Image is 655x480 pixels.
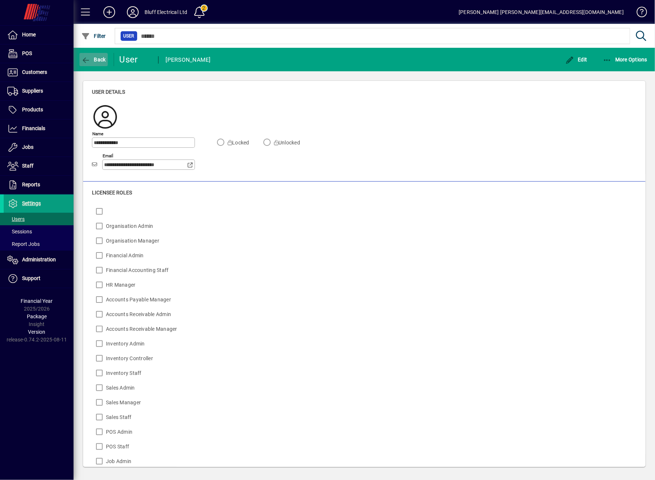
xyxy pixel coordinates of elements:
span: Report Jobs [7,241,40,247]
a: Suppliers [4,82,74,100]
button: More Options [601,53,649,66]
span: Products [22,107,43,112]
span: More Options [603,57,648,62]
div: Bluff Electrical Ltd [145,6,188,18]
span: Licensee roles [92,190,132,196]
button: Filter [79,29,108,43]
span: Support [22,275,40,281]
span: Back [81,57,106,62]
span: Users [7,216,25,222]
span: Home [22,32,36,37]
span: Filter [81,33,106,39]
div: User [120,54,151,65]
div: [PERSON_NAME] [166,54,211,66]
span: Administration [22,257,56,262]
a: Products [4,101,74,119]
app-page-header-button: Back [74,53,114,66]
a: POS [4,44,74,63]
button: Back [79,53,108,66]
span: Financial Year [21,298,53,304]
a: Home [4,26,74,44]
a: Administration [4,251,74,269]
button: Edit [563,53,589,66]
span: User details [92,89,125,95]
span: Reports [22,182,40,187]
a: Customers [4,63,74,82]
span: Settings [22,200,41,206]
span: Customers [22,69,47,75]
a: Staff [4,157,74,175]
a: Reports [4,176,74,194]
button: Add [97,6,121,19]
span: Jobs [22,144,33,150]
a: Knowledge Base [631,1,646,25]
span: User [124,32,134,40]
a: Sessions [4,225,74,238]
button: Profile [121,6,145,19]
a: Financials [4,119,74,138]
a: Users [4,213,74,225]
mat-label: Name [92,131,103,136]
span: Edit [565,57,587,62]
a: Report Jobs [4,238,74,250]
span: Financials [22,125,45,131]
a: Jobs [4,138,74,157]
a: Support [4,269,74,288]
span: Package [27,314,47,319]
span: Version [28,329,46,335]
span: Staff [22,163,33,169]
div: [PERSON_NAME] [PERSON_NAME][EMAIL_ADDRESS][DOMAIN_NAME] [459,6,624,18]
span: Sessions [7,229,32,234]
span: Suppliers [22,88,43,94]
mat-label: Email [103,153,113,158]
span: POS [22,50,32,56]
